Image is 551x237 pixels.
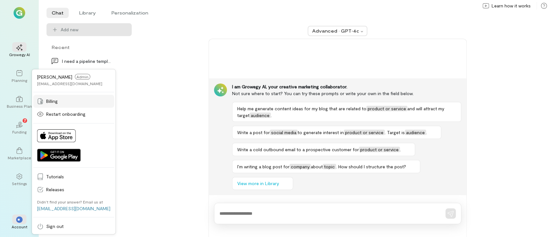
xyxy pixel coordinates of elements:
[106,8,153,18] li: Personalization
[323,164,336,169] span: topic
[62,58,112,64] div: I need a pipeline template for sales in [GEOGRAPHIC_DATA]…
[250,113,271,118] span: audience
[46,173,110,180] span: Tutorials
[37,81,102,86] div: [EMAIL_ADDRESS][DOMAIN_NAME]
[37,74,72,80] span: [PERSON_NAME]
[12,129,26,134] div: Funding
[8,142,31,165] a: Marketplace
[9,52,30,57] div: Growegy AI
[8,155,31,160] div: Marketplace
[366,106,407,111] span: product or service
[46,111,110,117] span: Restart onboarding
[74,8,101,18] li: Library
[46,223,110,230] span: Sign out
[12,224,27,229] div: Account
[33,183,114,196] a: Releases
[232,102,461,122] button: Help me generate content ideas for my blog that are related toproduct or serviceand will attract ...
[37,199,103,204] div: Didn’t find your answer? Email us at
[8,65,31,88] a: Planning
[271,113,272,118] span: .
[33,170,114,183] a: Tutorials
[61,26,127,33] span: Add new
[385,130,405,135] span: . Target is
[12,181,27,186] div: Settings
[46,98,110,104] span: Billing
[232,126,441,139] button: Write a post forsocial mediato generate interest inproduct or service. Target isaudience.
[232,84,461,90] div: I am Growegy AI, your creative marketing collaborator.
[24,117,26,123] span: 7
[492,3,531,9] span: Learn how it works
[37,149,81,162] img: Get it on Google Play
[37,129,76,142] img: Download on App Store
[46,186,110,193] span: Releases
[344,130,385,135] span: product or service
[312,28,359,34] div: Advanced · GPT‑4o
[405,130,426,135] span: audience
[237,130,270,135] span: Write a post for
[359,147,400,152] span: product or service
[8,168,31,191] a: Settings
[270,130,298,135] span: social media
[75,74,90,80] span: Admin
[232,160,420,173] button: I’m writing a blog post forcompanyabouttopic. How should I structure the post?
[37,206,110,211] a: [EMAIL_ADDRESS][DOMAIN_NAME]
[8,116,31,140] a: Funding
[8,91,31,114] a: Business Plan
[232,177,293,190] button: View more in Library
[33,95,114,108] a: Billing
[336,164,406,169] span: . How should I structure the post?
[33,220,114,233] a: Sign out
[46,8,69,18] li: Chat
[232,90,461,97] div: Not sure where to start? You can try these prompts or write your own in the field below.
[400,147,401,152] span: .
[290,164,311,169] span: company
[7,104,32,109] div: Business Plan
[237,106,366,111] span: Help me generate content ideas for my blog that are related to
[426,130,427,135] span: .
[237,147,359,152] span: Write a cold outbound email to a prospective customer for
[237,164,290,169] span: I’m writing a blog post for
[33,108,114,121] a: Restart onboarding
[298,130,344,135] span: to generate interest in
[12,78,27,83] div: Planning
[8,39,31,62] a: Growegy AI
[311,164,323,169] span: about
[237,180,279,187] span: View more in Library
[237,106,444,118] span: and will attract my target
[46,44,132,51] div: Recent
[232,143,415,156] button: Write a cold outbound email to a prospective customer forproduct or service.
